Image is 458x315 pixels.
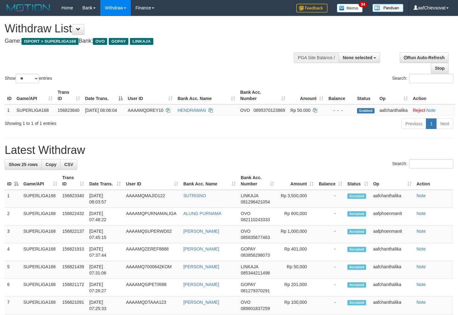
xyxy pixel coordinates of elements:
span: Copy 082110243333 to clipboard [241,217,270,222]
th: User ID: activate to sort column ascending [125,87,175,104]
img: Feedback.jpg [296,4,327,12]
a: [PERSON_NAME] [183,246,219,251]
td: 156821439 [60,261,87,279]
img: panduan.png [372,4,403,12]
span: LINKAJA [241,264,258,269]
a: Show 25 rows [5,159,42,170]
span: OVO [241,211,250,216]
a: Note [427,108,436,113]
th: Action [410,87,455,104]
td: SUPERLIGA168 [21,226,60,243]
h1: Withdraw List [5,22,299,35]
td: SUPERLIGA168 [21,190,60,208]
td: SUPERLIGA168 [21,243,60,261]
th: Trans ID: activate to sort column ascending [60,172,87,190]
th: Game/API: activate to sort column ascending [14,87,55,104]
td: Rp 401,000 [277,243,316,261]
td: Rp 50,000 [277,261,316,279]
td: aafphoenmanit [371,226,414,243]
a: [PERSON_NAME] [183,300,219,305]
td: 156821172 [60,279,87,297]
td: 3 [5,226,21,243]
td: AAAAMQSIPETIR88 [123,279,181,297]
span: Copy 085835677463 to clipboard [241,235,270,240]
span: OVO [241,229,250,234]
span: 34 [359,2,367,7]
td: 156822432 [60,208,87,226]
td: AAAAMQPURNAMALIGA [123,208,181,226]
th: Balance [326,87,355,104]
th: Amount: activate to sort column ascending [288,87,326,104]
td: 1 [5,190,21,208]
span: Copy 081296421054 to clipboard [241,199,270,204]
td: 4 [5,243,21,261]
a: HENDRAWAN [178,108,206,113]
span: Accepted [347,211,366,217]
th: Game/API: activate to sort column ascending [21,172,60,190]
th: Op: activate to sort column ascending [371,172,414,190]
a: Note [417,246,426,251]
a: Reject [413,108,425,113]
label: Search: [392,159,453,169]
td: [DATE] 07:37:44 [87,243,123,261]
div: Showing 1 to 1 of 1 entries [5,118,186,126]
td: aafchanthalika [371,190,414,208]
a: [PERSON_NAME] [183,282,219,287]
input: Search: [409,159,453,169]
a: Note [417,193,426,198]
td: [DATE] 07:48:22 [87,208,123,226]
span: ISPORT > SUPERLIGA168 [21,38,79,45]
span: Copy 089601837259 to clipboard [241,306,270,311]
span: GOPAY [109,38,128,45]
td: 5 [5,261,21,279]
span: OVO [93,38,107,45]
span: Rp 50.000 [290,108,311,113]
span: Copy 083856298073 to clipboard [241,253,270,258]
th: Op: activate to sort column ascending [377,87,410,104]
img: Button%20Memo.svg [337,4,363,12]
td: SUPERLIGA168 [21,208,60,226]
td: 156821091 [60,297,87,314]
td: · [410,104,455,116]
span: Copy 081279370291 to clipboard [241,288,270,293]
td: - [316,190,345,208]
td: aafchanthalika [377,104,410,116]
td: AAAAMQMAJID122 [123,190,181,208]
span: Copy 0895370123869 to clipboard [254,108,285,113]
th: Bank Acc. Number: activate to sort column ascending [238,172,277,190]
a: Note [417,229,426,234]
span: 156823840 [58,108,79,113]
a: Next [436,118,453,129]
td: Rp 600,000 [277,208,316,226]
td: [DATE] 07:31:06 [87,261,123,279]
td: SUPERLIGA168 [21,279,60,297]
td: 156822137 [60,226,87,243]
th: Balance: activate to sort column ascending [316,172,345,190]
td: [DATE] 07:26:27 [87,279,123,297]
span: Accepted [347,300,366,305]
td: [DATE] 07:45:15 [87,226,123,243]
th: ID: activate to sort column descending [5,172,21,190]
div: - - - [328,107,352,113]
td: aafchanthalika [371,279,414,297]
td: 156823340 [60,190,87,208]
button: None selected [339,52,380,63]
a: [PERSON_NAME] [183,264,219,269]
td: [DATE] 07:25:33 [87,297,123,314]
td: AAAAMQDTAAA123 [123,297,181,314]
a: SUTRISNO [183,193,206,198]
span: Show 25 rows [9,162,38,167]
input: Search: [409,74,453,83]
th: Status: activate to sort column ascending [345,172,371,190]
th: User ID: activate to sort column ascending [123,172,181,190]
a: Run Auto-Refresh [400,52,449,63]
td: [DATE] 08:03:57 [87,190,123,208]
h1: Latest Withdraw [5,144,453,156]
span: Copy [45,162,56,167]
a: 1 [426,118,437,129]
span: GOPAY [241,282,255,287]
td: aafchanthalika [371,243,414,261]
span: GOPAY [241,246,255,251]
span: Accepted [347,265,366,270]
label: Show entries [5,74,52,83]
